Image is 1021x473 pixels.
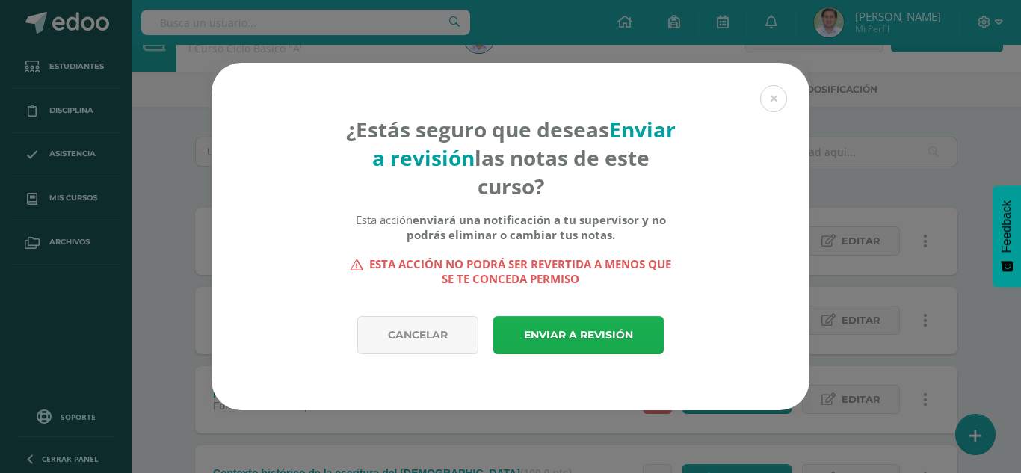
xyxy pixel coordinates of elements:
h4: ¿Estás seguro que deseas las notas de este curso? [345,115,676,200]
strong: Enviar a revisión [372,115,676,172]
a: Cancelar [357,316,478,354]
b: enviará una notificación a tu supervisor y no podrás eliminar o cambiar tus notas. [407,212,666,242]
div: Esta acción [345,212,676,242]
button: Close (Esc) [760,85,787,112]
button: Feedback - Mostrar encuesta [993,185,1021,287]
a: Enviar a revisión [493,316,664,354]
span: Feedback [1000,200,1014,253]
strong: Esta acción no podrá ser revertida a menos que se te conceda permiso [345,256,676,286]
